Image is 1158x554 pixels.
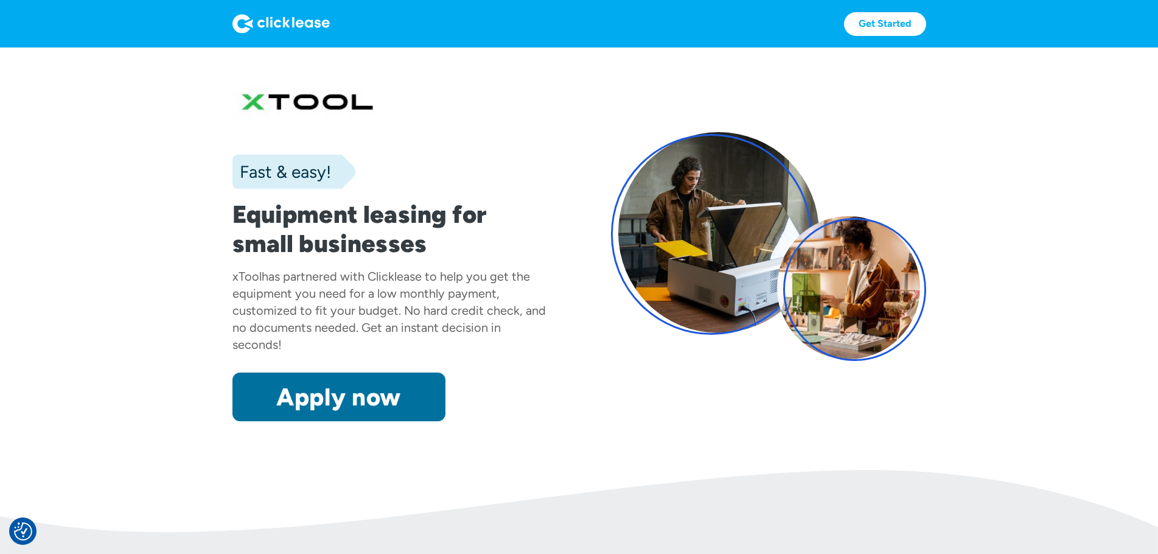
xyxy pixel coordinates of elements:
div: Fast & easy! [232,160,331,184]
img: Revisit consent button [14,522,32,541]
button: Consent Preferences [14,522,32,541]
a: Get Started [844,12,926,36]
div: has partnered with Clicklease to help you get the equipment you need for a low monthly payment, c... [232,269,546,352]
div: xTool [232,269,262,284]
h1: Equipment leasing for small businesses [232,200,548,258]
a: Apply now [232,373,445,421]
img: Logo [232,14,330,33]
